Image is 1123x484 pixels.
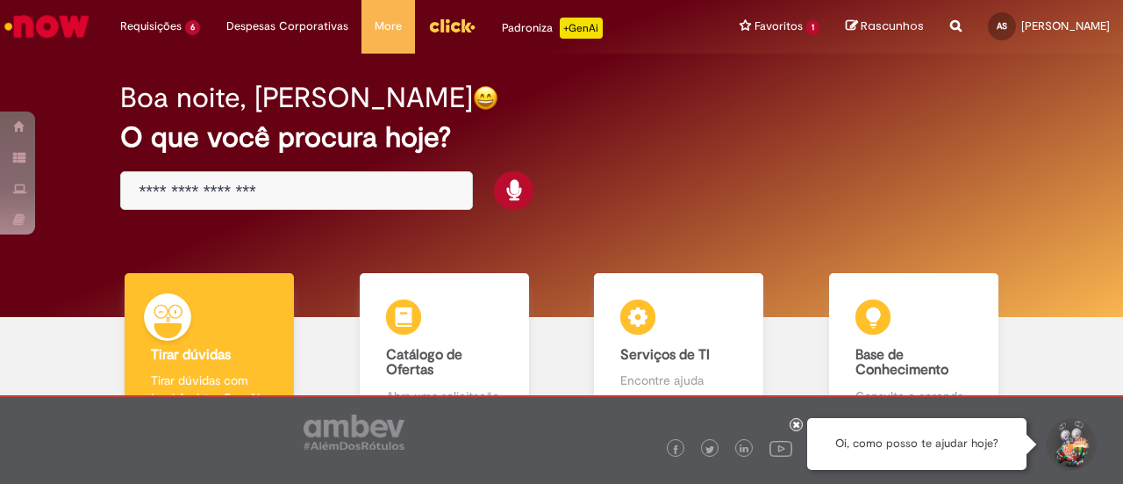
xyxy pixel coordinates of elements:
[226,18,348,35] span: Despesas Corporativas
[855,387,972,405] p: Consulte e aprenda
[327,273,562,425] a: Catálogo de Ofertas Abra uma solicitação
[1044,418,1097,471] button: Iniciar Conversa de Suporte
[304,415,404,450] img: logo_footer_ambev_rotulo_gray.png
[92,273,327,425] a: Tirar dúvidas Tirar dúvidas com Lupi Assist e Gen Ai
[386,346,462,379] b: Catálogo de Ofertas
[755,18,803,35] span: Favoritos
[428,12,476,39] img: click_logo_yellow_360x200.png
[997,20,1007,32] span: AS
[120,83,473,113] h2: Boa noite, [PERSON_NAME]
[740,444,748,455] img: logo_footer_linkedin.png
[769,437,792,459] img: logo_footer_youtube.png
[375,18,402,35] span: More
[620,372,737,389] p: Encontre ajuda
[2,9,92,44] img: ServiceNow
[861,18,924,34] span: Rascunhos
[120,18,182,35] span: Requisições
[806,20,819,35] span: 1
[151,372,268,407] p: Tirar dúvidas com Lupi Assist e Gen Ai
[151,346,231,364] b: Tirar dúvidas
[120,122,1002,153] h2: O que você procura hoje?
[846,18,924,35] a: Rascunhos
[807,418,1026,470] div: Oi, como posso te ajudar hoje?
[797,273,1032,425] a: Base de Conhecimento Consulte e aprenda
[705,445,714,454] img: logo_footer_twitter.png
[185,20,200,35] span: 6
[473,85,498,111] img: happy-face.png
[560,18,603,39] p: +GenAi
[855,346,948,379] b: Base de Conhecimento
[386,387,503,405] p: Abra uma solicitação
[671,445,680,454] img: logo_footer_facebook.png
[561,273,797,425] a: Serviços de TI Encontre ajuda
[620,346,710,364] b: Serviços de TI
[1021,18,1110,33] span: [PERSON_NAME]
[502,18,603,39] div: Padroniza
